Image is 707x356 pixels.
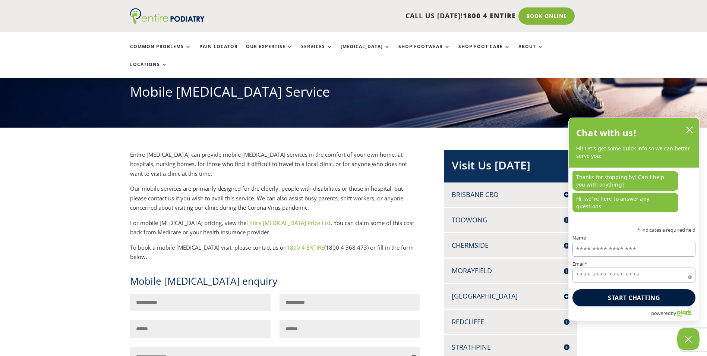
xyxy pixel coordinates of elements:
[572,268,695,282] input: Email
[452,343,569,352] h4: Strathpine
[130,62,167,78] a: Locations
[572,235,695,240] label: Name
[569,168,699,219] div: chat
[576,125,637,140] h2: Chat with us!
[130,8,205,24] img: logo (1)
[452,266,569,275] h4: Morayfield
[688,274,692,278] span: Required field
[130,150,420,184] p: Entire [MEDICAL_DATA] can provide mobile [MEDICAL_DATA] services in the comfort of your own home,...
[572,228,695,232] p: * indicates a required field
[572,242,695,257] input: Name
[576,145,692,160] p: Hi! Let’s get some quick info so we can better serve you:
[341,44,390,60] a: [MEDICAL_DATA]
[677,328,700,350] button: Close Chatbox
[568,118,700,321] div: olark chatbox
[130,274,420,294] h1: Mobile [MEDICAL_DATA] enquiry
[458,44,510,60] a: Shop Foot Care
[463,11,516,20] span: 1800 4 ENTIRE
[572,193,678,212] p: Hi, we're here to answer any questions
[130,218,420,243] p: For mobile [MEDICAL_DATA] pricing, view the . You can claim some of this cost back from Medicare ...
[287,244,324,251] a: 1800 4 ENTIRE
[130,243,420,262] p: To book a mobile [MEDICAL_DATA] visit, please contact us on (1800 4 368 473) or fill in the form ...
[452,157,569,177] h2: Visit Us [DATE]
[130,82,577,105] h1: Mobile [MEDICAL_DATA] Service
[651,309,670,318] span: powered
[246,219,331,227] a: Entire [MEDICAL_DATA] Price List
[452,215,569,225] h4: Toowong
[130,44,191,60] a: Common Problems
[398,44,450,60] a: Shop Footwear
[130,184,420,218] p: Our mobile services are primarily designed for the elderly, people with disabilities or those in ...
[452,190,569,199] h4: Brisbane CBD
[572,171,678,191] p: Thanks for stopping by! Can I help you with anything?
[518,7,575,25] a: Book Online
[199,44,238,60] a: Pain Locator
[301,44,332,60] a: Services
[518,44,543,60] a: About
[130,18,205,25] a: Entire Podiatry
[452,317,569,327] h4: Redcliffe
[452,291,569,301] h4: [GEOGRAPHIC_DATA]
[684,124,695,135] button: close chatbox
[572,289,695,306] button: Start chatting
[651,307,699,321] a: Powered by Olark
[572,262,695,266] label: Email*
[246,44,293,60] a: Our Expertise
[233,11,516,21] p: CALL US [DATE]!
[452,241,569,250] h4: Chermside
[671,309,676,318] span: by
